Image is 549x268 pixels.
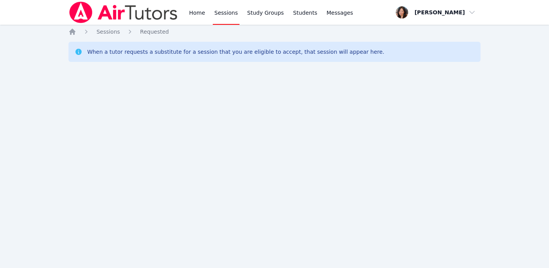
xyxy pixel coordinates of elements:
[68,2,178,23] img: Air Tutors
[96,29,120,35] span: Sessions
[87,48,384,56] div: When a tutor requests a substitute for a session that you are eligible to accept, that session wi...
[68,28,480,36] nav: Breadcrumb
[140,29,169,35] span: Requested
[327,9,353,17] span: Messages
[140,28,169,36] a: Requested
[96,28,120,36] a: Sessions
